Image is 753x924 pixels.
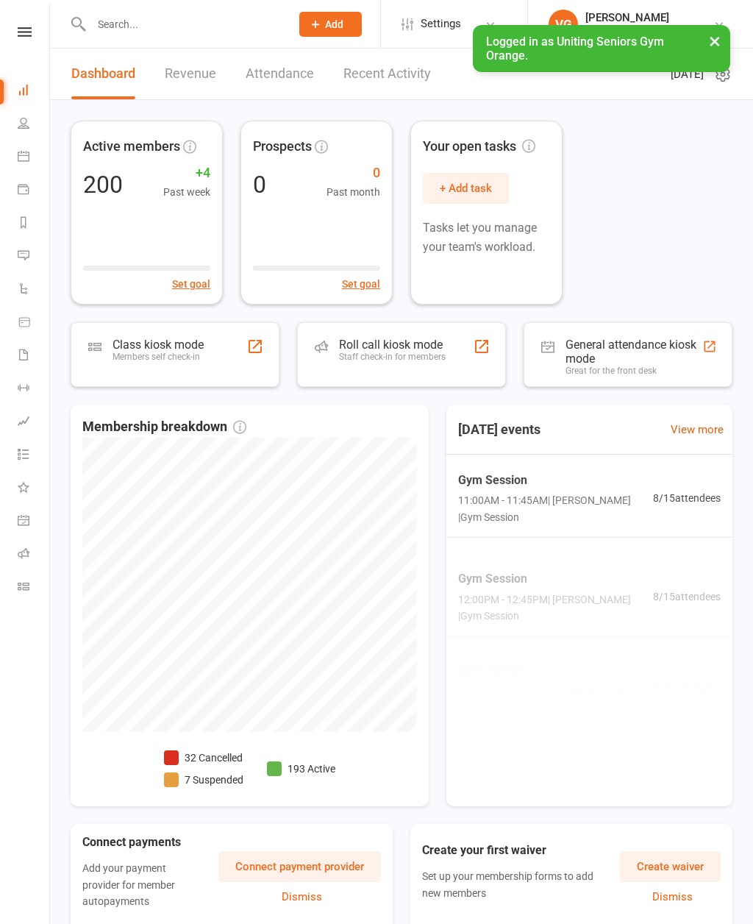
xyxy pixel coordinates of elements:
span: Gym Session [458,569,653,589]
a: Reports [18,207,51,241]
span: 0 [326,163,380,184]
h3: [DATE] events [446,416,552,443]
span: Gym Session [458,661,653,680]
span: 8 / 15 attendees [653,490,721,506]
button: Set goal [342,276,380,292]
li: 193 Active [267,761,335,777]
div: Class kiosk mode [113,338,204,352]
h3: Create your first waiver [422,844,620,857]
p: Set up your membership forms to add new members [422,868,600,901]
a: General attendance kiosk mode [18,505,51,539]
span: Past week [163,184,210,200]
input: Search... [87,14,280,35]
span: Add [325,18,343,30]
a: Product Sales [18,307,51,340]
a: Assessments [18,406,51,439]
button: × [702,25,728,57]
span: Past month [326,184,380,200]
div: General attendance kiosk mode [565,338,702,366]
button: Create waiver [620,851,721,882]
li: 7 Suspended [164,772,243,788]
span: 11:00AM - 11:45AM | [PERSON_NAME] | Gym Session [458,493,653,526]
button: Dismiss [624,888,721,906]
div: VG [549,10,578,39]
span: Settings [421,7,461,40]
span: 8 / 15 attendees [653,589,721,605]
span: Your open tasks [423,136,535,157]
button: Set goal [172,276,210,292]
button: + Add task [423,173,509,204]
li: 32 Cancelled [164,750,243,766]
a: Roll call kiosk mode [18,539,51,572]
span: Active members [83,136,180,157]
div: 0 [253,173,266,196]
h3: Connect payments [82,836,218,849]
span: Membership breakdown [82,416,246,438]
a: Dashboard [18,75,51,108]
a: View more [671,421,724,438]
span: +4 [163,163,210,184]
span: Prospects [253,136,312,157]
div: Staff check-in for members [339,352,446,362]
span: 12:00PM - 12:45PM | [PERSON_NAME] | Gym Session [458,591,653,625]
button: Add [299,12,362,37]
button: Dismiss [222,888,381,906]
a: Payments [18,174,51,207]
span: Logged in as Uniting Seniors Gym Orange. [486,35,664,63]
div: [PERSON_NAME] [585,11,713,24]
div: Members self check-in [113,352,204,362]
a: Class kiosk mode [18,572,51,605]
div: Uniting Seniors Gym Orange [585,24,713,38]
a: What's New [18,472,51,505]
p: Tasks let you manage your team's workload. [423,218,550,256]
div: Great for the front desk [565,366,702,376]
p: Add your payment provider for member autopayments [82,860,205,909]
button: Connect payment provider [218,851,381,882]
a: People [18,108,51,141]
div: 200 [83,173,123,196]
a: Calendar [18,141,51,174]
span: Gym Session [458,471,653,490]
div: Roll call kiosk mode [339,338,446,352]
span: 8 / 10 attendees [653,680,721,696]
span: 1:00PM - 1:45PM | [PERSON_NAME] | Gym Session [458,683,653,716]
